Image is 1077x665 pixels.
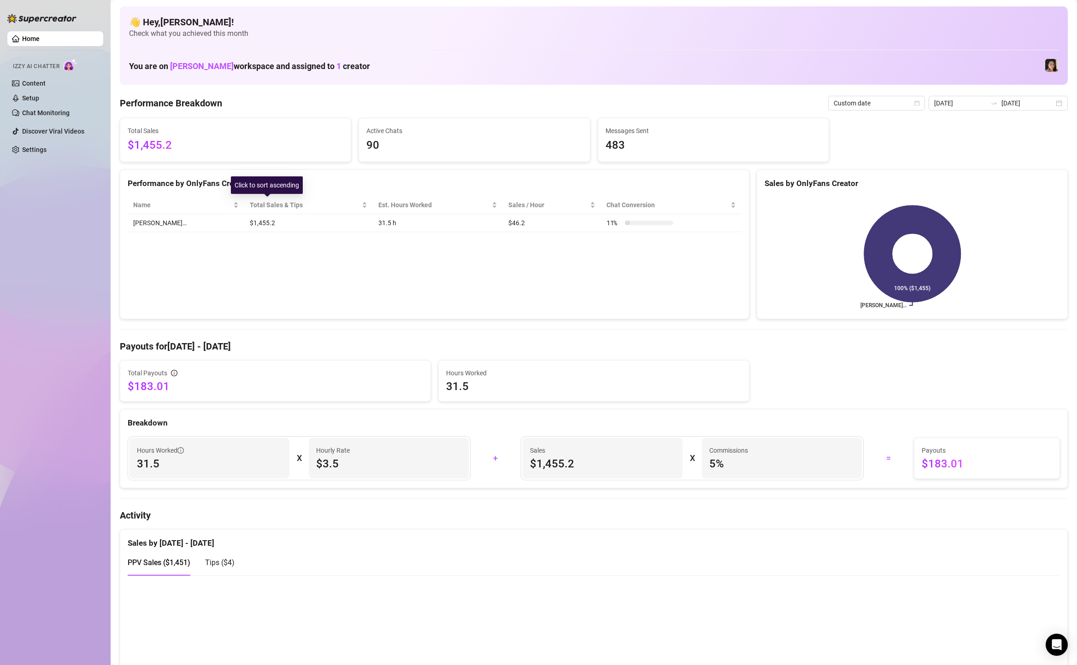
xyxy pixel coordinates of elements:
span: $183.01 [922,456,1052,471]
input: End date [1001,98,1054,108]
span: Hours Worked [137,445,184,455]
h4: Performance Breakdown [120,97,222,110]
span: Custom date [834,96,919,110]
div: Click to sort ascending [231,176,303,194]
span: calendar [914,100,920,106]
td: [PERSON_NAME]… [128,214,244,232]
span: 5 % [709,456,854,471]
article: Commissions [709,445,748,455]
div: Est. Hours Worked [378,200,490,210]
img: logo-BBDzfeDw.svg [7,14,77,23]
span: swap-right [990,99,998,107]
img: Luna [1045,59,1058,72]
h4: Activity [120,509,1068,522]
td: $1,455.2 [244,214,373,232]
span: Sales / Hour [508,200,588,210]
input: Start date [934,98,987,108]
span: Messages Sent [606,126,821,136]
article: Hourly Rate [316,445,350,455]
span: Active Chats [366,126,582,136]
div: Performance by OnlyFans Creator [128,177,742,190]
span: $183.01 [128,379,423,394]
th: Name [128,196,244,214]
a: Settings [22,146,47,153]
span: $1,455.2 [530,456,675,471]
span: Chat Conversion [606,200,729,210]
span: Total Payouts [128,368,167,378]
a: Setup [22,94,39,102]
img: AI Chatter [63,58,77,72]
a: Chat Monitoring [22,109,70,117]
span: 90 [366,137,582,154]
a: Discover Viral Videos [22,128,84,135]
span: info-circle [171,370,177,376]
div: Sales by [DATE] - [DATE] [128,530,1060,549]
th: Sales / Hour [503,196,601,214]
div: = [869,451,908,466]
h4: Payouts for [DATE] - [DATE] [120,340,1068,353]
span: $1,455.2 [128,137,343,154]
span: Tips ( $4 ) [205,558,235,567]
div: X [297,451,301,466]
span: PPV Sales ( $1,451 ) [128,558,190,567]
span: info-circle [177,447,184,454]
span: 31.5 [446,379,742,394]
div: X [690,451,694,466]
span: to [990,99,998,107]
span: Izzy AI Chatter [13,62,59,71]
text: [PERSON_NAME]… [860,302,906,309]
td: 31.5 h [373,214,503,232]
a: Home [22,35,40,42]
th: Total Sales & Tips [244,196,373,214]
span: Check what you achieved this month [129,29,1059,39]
span: Payouts [922,445,1052,455]
h1: You are on workspace and assigned to creator [129,61,370,71]
span: 31.5 [137,456,282,471]
span: Sales [530,445,675,455]
th: Chat Conversion [601,196,742,214]
span: Total Sales & Tips [250,200,360,210]
div: + [476,451,515,466]
span: Hours Worked [446,368,742,378]
span: 11 % [606,218,621,228]
span: Name [133,200,231,210]
span: [PERSON_NAME] [170,61,234,71]
div: Open Intercom Messenger [1046,634,1068,656]
div: Breakdown [128,417,1060,429]
h4: 👋 Hey, [PERSON_NAME] ! [129,16,1059,29]
span: 483 [606,137,821,154]
a: Content [22,80,46,87]
span: 1 [336,61,341,71]
span: $3.5 [316,456,461,471]
div: Sales by OnlyFans Creator [765,177,1060,190]
td: $46.2 [503,214,601,232]
span: Total Sales [128,126,343,136]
